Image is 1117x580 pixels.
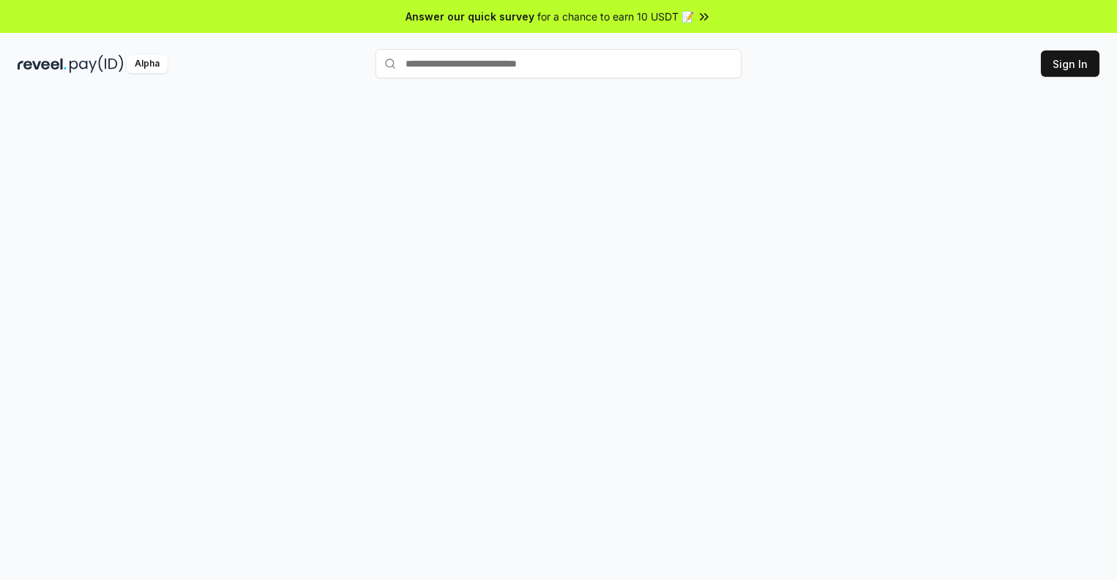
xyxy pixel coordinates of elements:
[127,55,168,73] div: Alpha
[1041,50,1099,77] button: Sign In
[406,9,534,24] span: Answer our quick survey
[70,55,124,73] img: pay_id
[18,55,67,73] img: reveel_dark
[537,9,694,24] span: for a chance to earn 10 USDT 📝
